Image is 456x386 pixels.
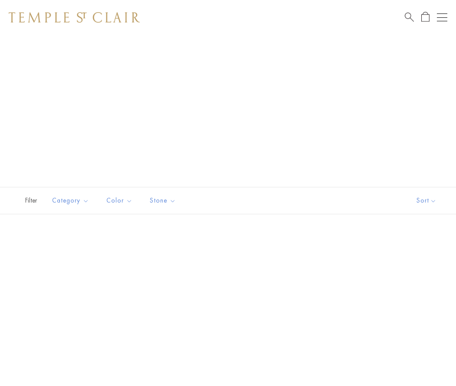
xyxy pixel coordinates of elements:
[102,195,139,206] span: Color
[9,12,140,23] img: Temple St. Clair
[100,191,139,210] button: Color
[397,187,456,214] button: Show sort by
[143,191,182,210] button: Stone
[437,12,447,23] button: Open navigation
[421,12,430,23] a: Open Shopping Bag
[46,191,96,210] button: Category
[48,195,96,206] span: Category
[405,12,414,23] a: Search
[145,195,182,206] span: Stone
